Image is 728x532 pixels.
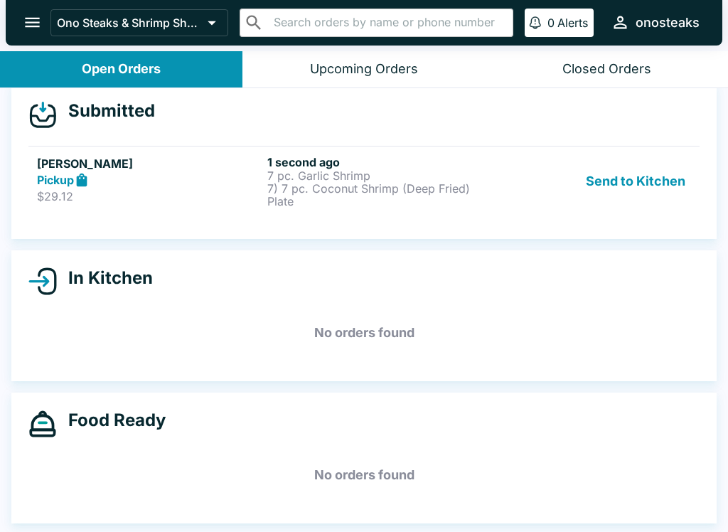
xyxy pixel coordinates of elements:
div: Closed Orders [562,61,651,78]
strong: Pickup [37,173,74,187]
p: 7) 7 pc. Coconut Shrimp (Deep Fried) Plate [267,182,492,208]
div: Upcoming Orders [310,61,418,78]
button: onosteaks [605,7,705,38]
h4: Food Ready [57,410,166,431]
button: open drawer [14,4,50,41]
h5: No orders found [28,307,700,358]
input: Search orders by name or phone number [269,13,507,33]
a: [PERSON_NAME]Pickup$29.121 second ago7 pc. Garlic Shrimp7) 7 pc. Coconut Shrimp (Deep Fried) Plat... [28,146,700,216]
h5: No orders found [28,449,700,501]
button: Ono Steaks & Shrimp Shack [50,9,228,36]
p: Ono Steaks & Shrimp Shack [57,16,202,30]
p: Alerts [557,16,588,30]
button: Send to Kitchen [580,155,691,208]
h6: 1 second ago [267,155,492,169]
h4: In Kitchen [57,267,153,289]
h4: Submitted [57,100,155,122]
p: 0 [547,16,555,30]
h5: [PERSON_NAME] [37,155,262,172]
div: onosteaks [636,14,700,31]
p: 7 pc. Garlic Shrimp [267,169,492,182]
p: $29.12 [37,189,262,203]
div: Open Orders [82,61,161,78]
